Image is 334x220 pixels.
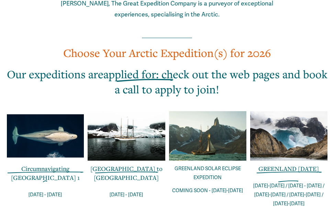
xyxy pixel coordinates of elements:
[90,164,163,182] a: [GEOGRAPHIC_DATA] to [GEOGRAPHIC_DATA]
[11,164,80,182] a: Circumnavigating [GEOGRAPHIC_DATA] 1
[7,67,327,97] h2: Our expeditions are : check out the web pages and book a call to apply to join!
[63,45,271,60] span: Choose Your Arctic Expedition(s) for 2026
[88,190,165,199] p: [DATE] - [DATE]
[7,190,84,199] p: [DATE] - [DATE]
[169,186,246,195] p: COMING SOON - [DATE]-[DATE]
[258,164,319,173] span: GREENLAND [DATE]
[169,164,246,182] p: GREENLAND SOLAR ECLIPSE EXPEDITION
[250,182,327,208] p: [DATE]-[DATE] / [DATE] - [DATE] / [DATE]-[DATE] / [DATE]-[DATE] / [DATE]-[DATE]
[103,67,156,81] span: applied for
